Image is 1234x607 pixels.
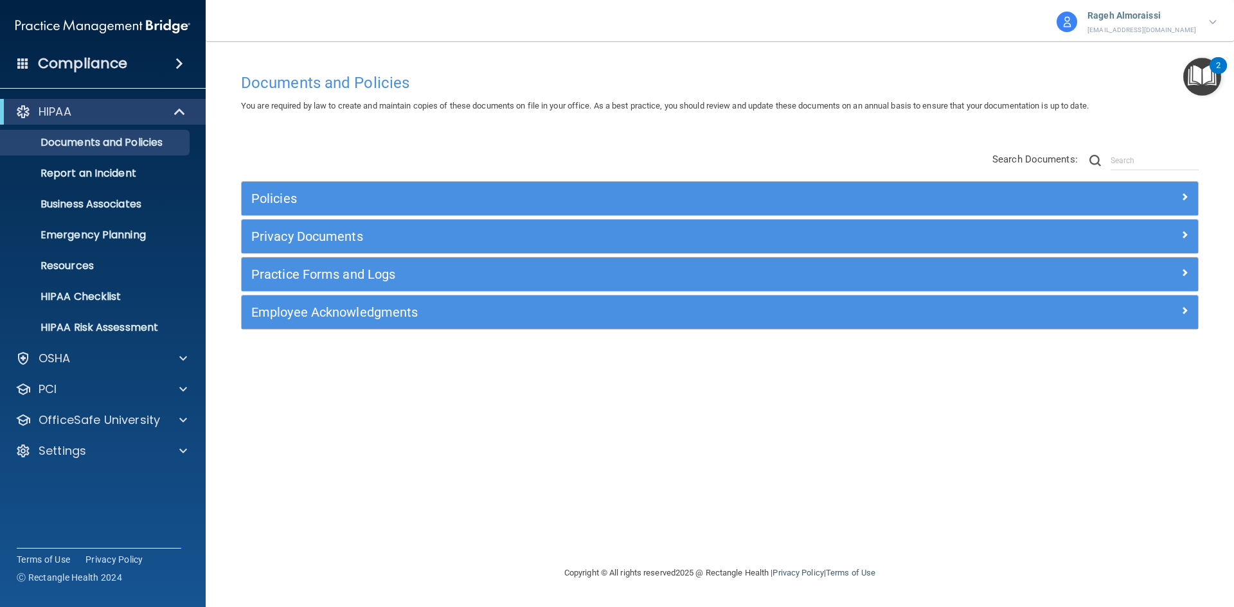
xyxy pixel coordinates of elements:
p: Resources [8,260,184,272]
p: Report an Incident [8,167,184,180]
p: OSHA [39,351,71,366]
h5: Practice Forms and Logs [251,267,949,281]
img: arrow-down.227dba2b.svg [1209,20,1217,24]
a: Terms of Use [17,553,70,566]
p: HIPAA Risk Assessment [8,321,184,334]
span: You are required by law to create and maintain copies of these documents on file in your office. ... [241,101,1089,110]
button: Open Resource Center, 2 new notifications [1183,58,1221,96]
p: PCI [39,382,57,397]
input: Search [1111,151,1199,170]
a: Terms of Use [826,568,875,577]
img: ic-search.3b580494.png [1089,155,1101,166]
h5: Privacy Documents [251,229,949,243]
h5: Policies [251,191,949,206]
span: Search Documents: [992,154,1078,165]
p: Business Associates [8,198,184,211]
p: Emergency Planning [8,229,184,242]
p: OfficeSafe University [39,412,160,428]
a: HIPAA [15,104,186,119]
p: [EMAIL_ADDRESS][DOMAIN_NAME] [1087,24,1196,36]
a: OSHA [15,351,187,366]
iframe: Drift Widget Chat Controller [1012,516,1219,567]
h5: Employee Acknowledgments [251,305,949,319]
p: Settings [39,443,86,459]
a: Practice Forms and Logs [251,264,1188,285]
h4: Documents and Policies [241,75,1199,91]
img: PMB logo [15,13,190,39]
p: Documents and Policies [8,136,184,149]
p: HIPAA Checklist [8,290,184,303]
img: avatar.17b06cb7.svg [1057,12,1077,32]
a: Policies [251,188,1188,209]
a: OfficeSafe University [15,412,187,428]
a: Privacy Policy [85,553,143,566]
h4: Compliance [38,55,127,73]
p: HIPAA [39,104,71,119]
a: Employee Acknowledgments [251,302,1188,322]
p: Rageh Almoraissi [1087,8,1196,24]
a: Privacy Documents [251,226,1188,247]
a: Privacy Policy [773,568,823,577]
span: Ⓒ Rectangle Health 2024 [17,571,122,584]
div: 2 [1216,66,1221,82]
div: Copyright © All rights reserved 2025 @ Rectangle Health | | [485,552,954,594]
a: Settings [15,443,187,459]
a: PCI [15,382,187,397]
